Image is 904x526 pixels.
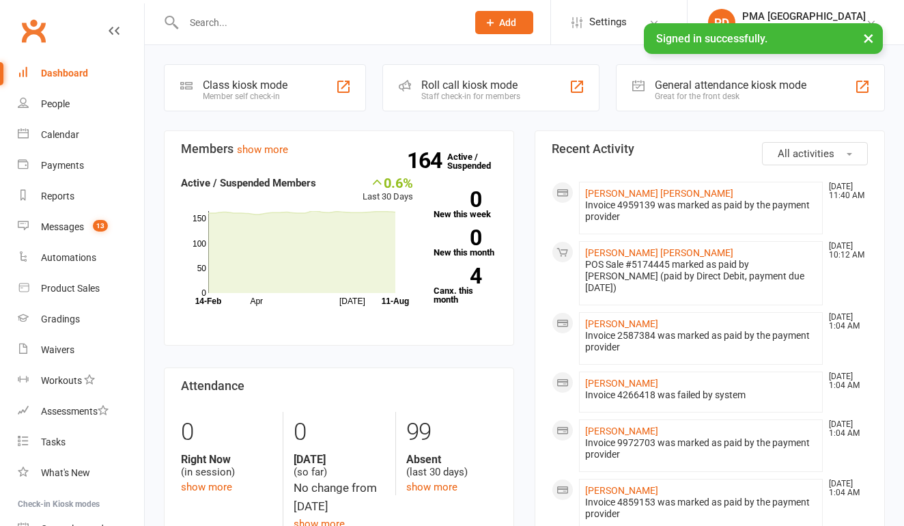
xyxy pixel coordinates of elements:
div: Product Sales [41,283,100,294]
div: PMA [GEOGRAPHIC_DATA] [742,10,866,23]
h3: Members [181,142,497,156]
a: Clubworx [16,14,51,48]
time: [DATE] 11:40 AM [822,182,867,200]
a: 4Canx. this month [434,268,497,304]
div: Payments [41,160,84,171]
a: [PERSON_NAME] [585,378,658,389]
span: Settings [589,7,627,38]
a: [PERSON_NAME] [585,318,658,329]
a: Assessments [18,396,144,427]
div: 0 [294,412,384,453]
time: [DATE] 1:04 AM [822,372,867,390]
strong: 4 [434,266,481,286]
time: [DATE] 1:04 AM [822,420,867,438]
div: (so far) [294,453,384,479]
div: Invoice 9972703 was marked as paid by the payment provider [585,437,817,460]
div: No change from [DATE] [294,479,384,516]
strong: [DATE] [294,453,384,466]
strong: Right Now [181,453,272,466]
a: Product Sales [18,273,144,304]
div: Great for the front desk [655,92,806,101]
span: Signed in successfully. [656,32,767,45]
div: 0 [181,412,272,453]
input: Search... [180,13,457,32]
div: (last 30 days) [406,453,497,479]
a: Messages 13 [18,212,144,243]
a: Waivers [18,335,144,365]
div: Dashboard [41,68,88,79]
div: Messages [41,221,84,232]
div: Last 30 Days [363,175,413,204]
div: Assessments [41,406,109,417]
div: Class kiosk mode [203,79,287,92]
a: Payments [18,150,144,181]
div: Reports [41,191,74,202]
time: [DATE] 1:04 AM [822,313,867,331]
div: What's New [41,467,90,478]
div: PD [708,9,735,36]
a: Gradings [18,304,144,335]
div: Invoice 4959139 was marked as paid by the payment provider [585,199,817,223]
strong: 164 [407,150,447,171]
time: [DATE] 10:12 AM [822,242,867,260]
a: [PERSON_NAME] [PERSON_NAME] [585,188,733,199]
a: show more [406,481,457,493]
h3: Attendance [181,379,497,393]
a: [PERSON_NAME] [PERSON_NAME] [585,247,733,258]
div: Invoice 4859153 was marked as paid by the payment provider [585,497,817,520]
span: All activities [778,148,834,160]
div: Waivers [41,344,74,355]
a: Automations [18,243,144,273]
button: × [856,23,881,53]
a: People [18,89,144,120]
div: Member self check-in [203,92,287,101]
div: 99 [406,412,497,453]
span: 13 [93,220,108,232]
button: All activities [762,142,868,165]
a: Tasks [18,427,144,458]
a: Workouts [18,365,144,396]
div: (in session) [181,453,272,479]
strong: 0 [434,189,481,210]
div: People [41,98,70,109]
button: Add [475,11,533,34]
strong: Active / Suspended Members [181,177,316,189]
a: Dashboard [18,58,144,89]
a: show more [181,481,232,493]
div: Roll call kiosk mode [421,79,520,92]
a: [PERSON_NAME] [585,426,658,437]
div: Automations [41,252,96,263]
div: General attendance kiosk mode [655,79,806,92]
div: Workouts [41,375,82,386]
h3: Recent Activity [552,142,868,156]
span: Add [499,17,516,28]
a: Calendar [18,120,144,150]
strong: Absent [406,453,497,466]
div: Calendar [41,129,79,140]
a: 0New this week [434,191,497,219]
time: [DATE] 1:04 AM [822,480,867,497]
a: Reports [18,181,144,212]
strong: 0 [434,227,481,248]
div: 0.6% [363,175,413,190]
div: Staff check-in for members [421,92,520,101]
a: 164Active / Suspended [447,142,507,180]
div: Invoice 2587384 was marked as paid by the payment provider [585,330,817,353]
div: Invoice 4266418 was failed by system [585,389,817,401]
div: Gradings [41,314,80,324]
div: Tasks [41,437,66,447]
a: 0New this month [434,230,497,257]
div: POS Sale #5174445 marked as paid by [PERSON_NAME] (paid by Direct Debit, payment due [DATE]) [585,259,817,294]
a: What's New [18,458,144,488]
div: Premier Martial Arts [742,23,866,35]
a: show more [237,143,288,156]
a: [PERSON_NAME] [585,485,658,496]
